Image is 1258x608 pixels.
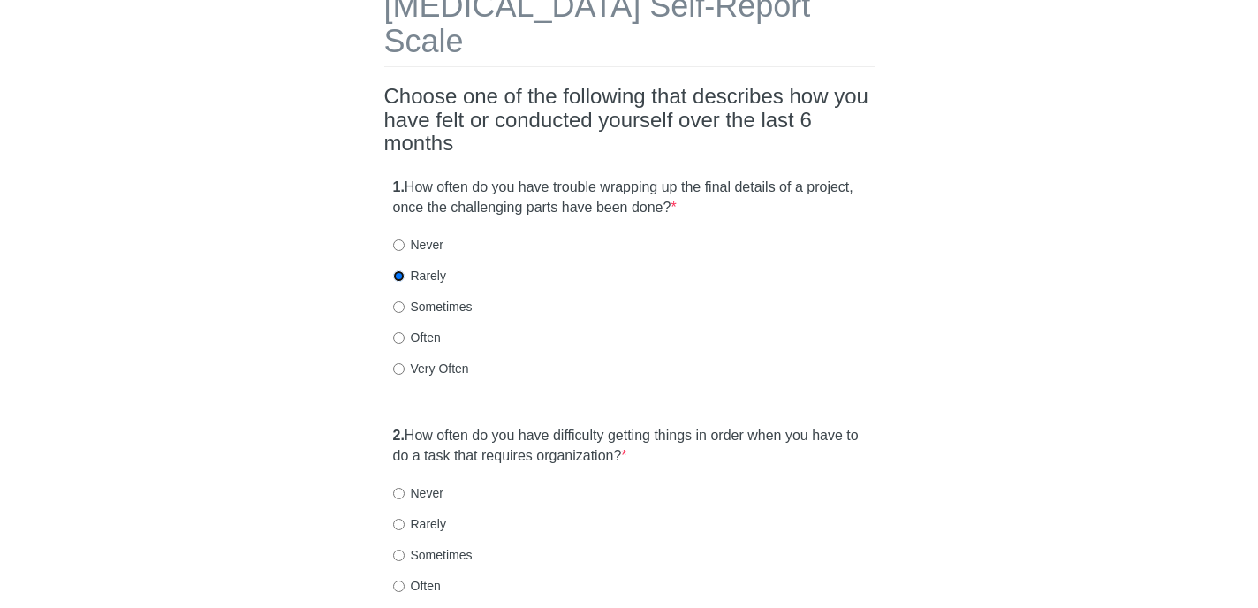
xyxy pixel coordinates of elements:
[393,329,441,346] label: Often
[393,270,405,282] input: Rarely
[393,426,866,467] label: How often do you have difficulty getting things in order when you have to do a task that requires...
[393,515,446,533] label: Rarely
[393,488,405,499] input: Never
[393,360,469,377] label: Very Often
[393,236,443,254] label: Never
[393,363,405,375] input: Very Often
[393,332,405,344] input: Often
[393,178,866,218] label: How often do you have trouble wrapping up the final details of a project, once the challenging pa...
[393,179,405,194] strong: 1.
[393,519,405,530] input: Rarely
[393,484,443,502] label: Never
[393,239,405,251] input: Never
[393,546,473,564] label: Sometimes
[393,298,473,315] label: Sometimes
[384,85,875,155] h2: Choose one of the following that describes how you have felt or conducted yourself over the last ...
[393,577,441,595] label: Often
[393,267,446,285] label: Rarely
[393,301,405,313] input: Sometimes
[393,581,405,592] input: Often
[393,428,405,443] strong: 2.
[393,550,405,561] input: Sometimes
